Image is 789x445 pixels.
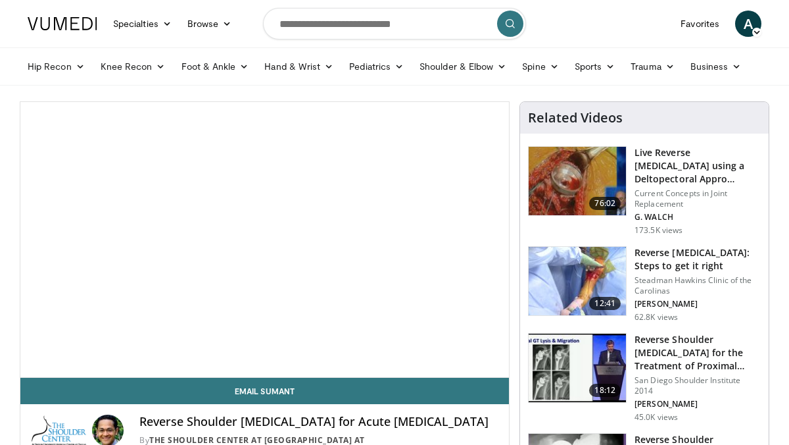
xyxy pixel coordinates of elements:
[20,378,509,404] a: Email Sumant
[412,53,514,80] a: Shoulder & Elbow
[589,197,621,210] span: 76:02
[634,375,761,396] p: San Diego Shoulder Institute 2014
[529,334,626,402] img: Q2xRg7exoPLTwO8X4xMDoxOjA4MTsiGN.150x105_q85_crop-smart_upscale.jpg
[634,412,678,423] p: 45.0K views
[263,8,526,39] input: Search topics, interventions
[256,53,341,80] a: Hand & Wrist
[634,299,761,309] p: [PERSON_NAME]
[634,333,761,373] h3: Reverse Shoulder [MEDICAL_DATA] for the Treatment of Proximal Humeral …
[528,246,761,323] a: 12:41 Reverse [MEDICAL_DATA]: Steps to get it right Steadman Hawkins Clinic of the Carolinas [PER...
[589,384,621,397] span: 18:12
[673,11,727,37] a: Favorites
[634,188,761,209] p: Current Concepts in Joint Replacement
[529,147,626,215] img: 684033_3.png.150x105_q85_crop-smart_upscale.jpg
[567,53,623,80] a: Sports
[174,53,257,80] a: Foot & Ankle
[634,399,761,409] p: [PERSON_NAME]
[589,297,621,310] span: 12:41
[179,11,240,37] a: Browse
[341,53,412,80] a: Pediatrics
[682,53,750,80] a: Business
[634,225,682,236] p: 173.5K views
[634,246,761,273] h3: Reverse [MEDICAL_DATA]: Steps to get it right
[105,11,179,37] a: Specialties
[529,247,626,315] img: 326034_0000_1.png.150x105_q85_crop-smart_upscale.jpg
[28,17,97,30] img: VuMedi Logo
[93,53,174,80] a: Knee Recon
[139,415,498,429] h4: Reverse Shoulder [MEDICAL_DATA] for Acute [MEDICAL_DATA]
[528,146,761,236] a: 76:02 Live Reverse [MEDICAL_DATA] using a Deltopectoral Appro… Current Concepts in Joint Replacem...
[735,11,761,37] a: A
[623,53,682,80] a: Trauma
[20,102,509,378] video-js: Video Player
[634,212,761,222] p: G. WALCH
[634,312,678,323] p: 62.8K views
[514,53,566,80] a: Spine
[528,333,761,423] a: 18:12 Reverse Shoulder [MEDICAL_DATA] for the Treatment of Proximal Humeral … San Diego Shoulder ...
[634,146,761,186] h3: Live Reverse [MEDICAL_DATA] using a Deltopectoral Appro…
[634,275,761,296] p: Steadman Hawkins Clinic of the Carolinas
[20,53,93,80] a: Hip Recon
[528,110,623,126] h4: Related Videos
